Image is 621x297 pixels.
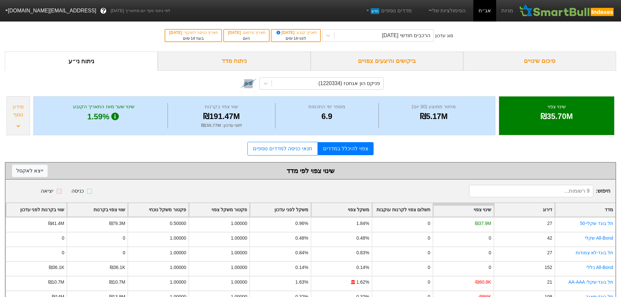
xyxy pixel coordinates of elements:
[435,32,453,39] div: סוג עדכון
[110,264,125,271] div: ₪36.1K
[507,111,606,122] div: ₪35.70M
[547,220,552,227] div: 27
[111,7,170,14] span: לפי נתוני סוף יום מתאריך [DATE]
[48,220,65,227] div: ₪41.4M
[428,264,430,271] div: 0
[356,249,369,256] div: 0.83%
[41,187,53,195] div: יציאה
[170,122,273,129] div: לפני עדכון : ₪155.77M
[62,249,64,256] div: 0
[518,4,616,17] img: SmartBull
[569,279,613,285] a: תל בונד-שקלי AA-AAA
[547,279,552,286] div: 21
[12,166,609,176] div: שינוי צפוי לפי מדד
[231,220,247,227] div: 1.00000
[275,36,317,41] div: לפני ימים
[49,264,64,271] div: ₪36.1K
[475,220,491,227] div: ₪37.9M
[489,235,491,242] div: 0
[275,30,317,36] div: תאריך קובע :
[295,264,308,271] div: 0.14%
[250,203,310,216] div: Toggle SortBy
[169,36,218,41] div: בעוד ימים
[463,52,616,71] div: סיכום שינויים
[240,75,257,92] img: tase link
[71,187,84,195] div: כניסה
[382,32,430,39] div: הרכבים חודשי [DATE]
[547,235,552,242] div: 42
[227,30,266,36] div: תאריך פרסום :
[228,30,242,35] span: [DATE]
[189,203,249,216] div: Toggle SortBy
[433,203,494,216] div: Toggle SortBy
[123,249,126,256] div: 0
[469,185,610,197] span: חיפוש :
[489,249,491,256] div: 0
[231,264,247,271] div: 1.00000
[295,279,308,286] div: 1.63%
[474,279,491,286] div: -₪60.8K
[494,203,554,216] div: Toggle SortBy
[231,235,247,242] div: 1.00000
[295,235,308,242] div: 0.48%
[277,103,377,111] div: מספר ימי התכסות
[311,203,372,216] div: Toggle SortBy
[109,220,126,227] div: ₪79.3M
[428,279,430,286] div: 0
[293,36,298,41] span: 14
[170,249,186,256] div: 1.00000
[247,142,318,156] a: תנאי כניסה למדדים נוספים
[42,103,166,111] div: שינוי שער מאז התאריך הקובע
[170,235,186,242] div: 1.00000
[380,103,487,111] div: מחזור ממוצע (30 יום)
[489,264,491,271] div: 0
[585,235,613,241] a: All-Bond שקלי
[158,52,311,71] div: ניתוח מדד
[547,249,552,256] div: 27
[170,103,273,111] div: שווי צפוי בקרנות
[8,103,28,119] div: מידע נוסף
[62,235,64,242] div: 0
[580,221,613,226] a: תל בונד שקלי-50
[586,265,613,270] a: All-Bond כללי
[42,111,166,123] div: 1.59%
[295,249,308,256] div: 0.84%
[318,142,374,155] a: צפוי להיכלל במדדים
[243,36,250,41] span: היום
[191,36,195,41] span: 14
[295,220,308,227] div: 0.96%
[6,203,67,216] div: Toggle SortBy
[356,279,369,286] div: 1.62%
[170,111,273,122] div: ₪191.47M
[356,220,369,227] div: 1.84%
[576,250,613,255] a: תל בונד-לא צמודות
[48,279,65,286] div: ₪10.7M
[469,185,593,197] input: 9 רשומות...
[231,249,247,256] div: 1.00000
[5,52,158,71] div: ניתוח ני״ע
[169,30,183,35] span: [DATE]
[12,165,48,177] button: ייצא לאקסל
[362,4,414,17] a: מדדים נוספיםחדש
[102,7,105,15] span: ?
[428,235,430,242] div: 0
[425,4,468,17] a: הסימולציות שלי
[170,279,186,286] div: 1.00000
[356,264,369,271] div: 0.14%
[545,264,552,271] div: 152
[169,30,218,36] div: תאריך כניסה לתוקף :
[380,111,487,122] div: ₪5.17M
[311,52,464,71] div: ביקושים והיצעים צפויים
[277,111,377,122] div: 6.9
[67,203,127,216] div: Toggle SortBy
[128,203,188,216] div: Toggle SortBy
[170,264,186,271] div: 1.00000
[123,235,126,242] div: 0
[428,220,430,227] div: 0
[372,203,433,216] div: Toggle SortBy
[428,249,430,256] div: 0
[275,30,296,35] span: [DATE]
[109,279,126,286] div: ₪10.7M
[170,220,186,227] div: 0.50000
[318,80,380,87] div: פניקס הון אגחטז (1220334)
